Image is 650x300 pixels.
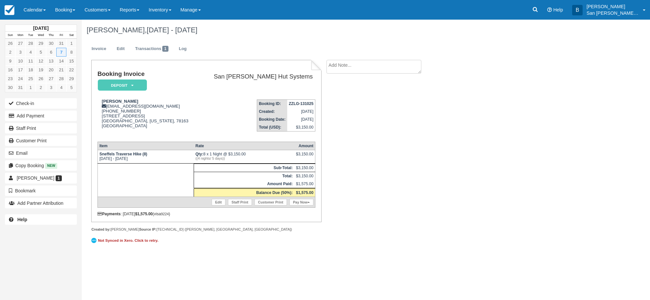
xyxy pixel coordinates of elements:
[194,150,294,163] td: 8 x 1 Night @ $3,150.00
[5,74,15,83] a: 23
[257,108,287,115] th: Created:
[5,148,77,158] button: Email
[26,48,36,57] a: 4
[56,39,66,48] a: 31
[36,32,46,39] th: Wed
[257,100,287,108] th: Booking ID:
[56,32,66,39] th: Fri
[56,57,66,65] a: 14
[99,152,147,156] strong: Sneffels Traverse Hike (8)
[257,123,287,132] th: Total (USD):
[547,8,552,12] i: Help
[66,65,77,74] a: 22
[212,199,225,205] a: Edit
[56,65,66,74] a: 21
[91,227,111,231] strong: Created by:
[202,73,313,80] h2: San [PERSON_NAME] Hut Systems
[46,48,56,57] a: 6
[296,190,313,195] strong: $1,575.00
[66,39,77,48] a: 1
[587,3,639,10] p: [PERSON_NAME]
[87,26,564,34] h1: [PERSON_NAME],
[5,57,15,65] a: 9
[56,83,66,92] a: 4
[5,32,15,39] th: Sun
[5,48,15,57] a: 2
[36,65,46,74] a: 19
[66,32,77,39] th: Sat
[17,217,27,222] b: Help
[56,48,66,57] a: 7
[46,83,56,92] a: 3
[56,74,66,83] a: 28
[194,142,294,150] th: Rate
[45,163,57,168] span: New
[26,57,36,65] a: 11
[17,175,54,181] span: [PERSON_NAME]
[46,65,56,74] a: 20
[294,142,315,150] th: Amount
[587,10,639,16] p: San [PERSON_NAME] Hut Systems
[135,212,152,216] strong: $1,575.00
[130,43,173,55] a: Transactions1
[97,79,145,91] a: Deposit
[194,164,294,172] th: Sub-Total:
[15,48,26,57] a: 3
[15,32,26,39] th: Mon
[257,115,287,123] th: Booking Date:
[5,198,77,208] button: Add Partner Attribution
[15,57,26,65] a: 10
[33,26,48,31] strong: [DATE]
[5,123,77,133] a: Staff Print
[5,5,14,15] img: checkfront-main-nav-mini-logo.png
[5,173,77,183] a: [PERSON_NAME] 1
[255,199,287,205] a: Customer Print
[26,32,36,39] th: Tue
[194,188,294,197] th: Balance Due (50%):
[290,199,313,205] a: Pay Now
[572,5,583,15] div: B
[87,43,111,55] a: Invoice
[102,99,138,104] strong: [PERSON_NAME]
[287,115,315,123] td: [DATE]
[56,175,62,181] span: 1
[26,65,36,74] a: 18
[287,123,315,132] td: $3,150.00
[91,237,160,244] a: Not Synced in Xero. Click to retry.
[97,142,194,150] th: Item
[15,74,26,83] a: 24
[296,152,313,162] div: $3,150.00
[5,160,77,171] button: Copy Booking New
[97,212,315,216] div: : [DATE] (visa )
[287,108,315,115] td: [DATE]
[289,101,313,106] strong: ZZLG-131025
[66,83,77,92] a: 5
[139,227,157,231] strong: Source IP:
[66,48,77,57] a: 8
[15,65,26,74] a: 17
[5,214,77,225] a: Help
[147,26,197,34] span: [DATE] - [DATE]
[46,32,56,39] th: Thu
[97,99,199,136] div: [EMAIL_ADDRESS][DOMAIN_NAME] [PHONE_NUMBER] [STREET_ADDRESS] [GEOGRAPHIC_DATA], [US_STATE], 78163...
[46,74,56,83] a: 27
[15,39,26,48] a: 27
[26,74,36,83] a: 25
[196,152,203,156] strong: Qty
[15,83,26,92] a: 31
[5,65,15,74] a: 16
[5,98,77,109] button: Check-in
[161,212,169,216] small: 9224
[36,39,46,48] a: 29
[36,48,46,57] a: 5
[97,71,199,78] h1: Booking Invoice
[5,39,15,48] a: 26
[174,43,192,55] a: Log
[228,199,252,205] a: Staff Print
[196,156,293,160] em: ((4 nights/ 5 days))
[5,111,77,121] button: Add Payment
[97,212,121,216] strong: Payments
[66,57,77,65] a: 15
[26,39,36,48] a: 28
[66,74,77,83] a: 29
